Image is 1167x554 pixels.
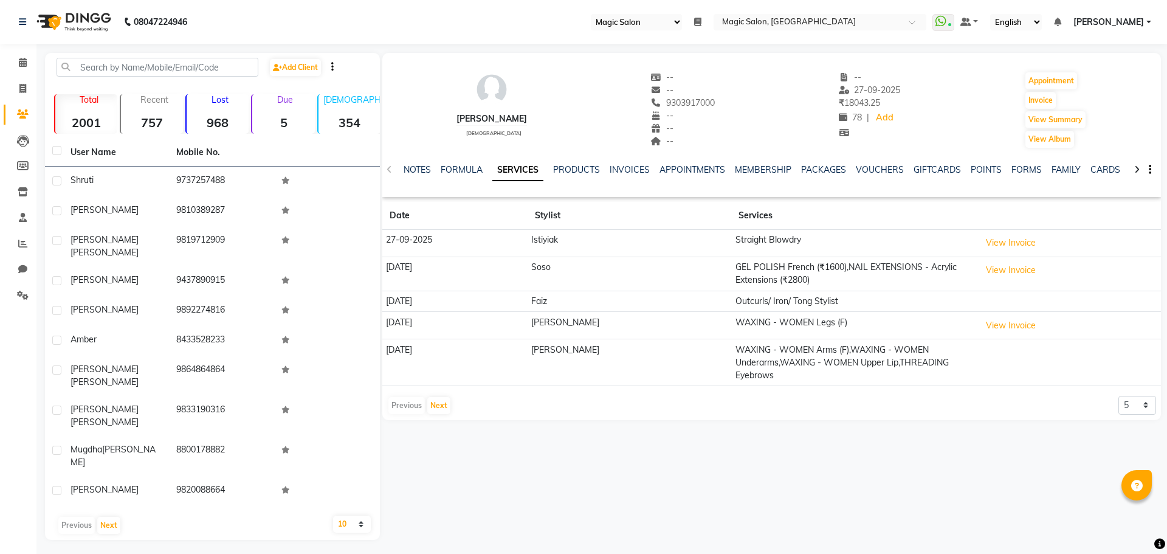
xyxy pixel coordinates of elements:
[169,266,275,296] td: 9437890915
[71,175,94,185] span: Shruti
[528,202,732,230] th: Stylist
[801,164,846,175] a: PACKAGES
[441,164,483,175] a: FORMULA
[650,97,715,108] span: 9303917000
[169,296,275,326] td: 9892274816
[169,326,275,356] td: 8433528233
[914,164,961,175] a: GIFTCARDS
[382,291,528,312] td: [DATE]
[187,115,249,130] strong: 968
[980,316,1041,335] button: View Invoice
[528,257,732,291] td: Soso
[1025,111,1086,128] button: View Summary
[63,139,169,167] th: User Name
[839,85,901,95] span: 27-09-2025
[57,58,258,77] input: Search by Name/Mobile/Email/Code
[169,476,275,506] td: 9820088664
[55,115,117,130] strong: 2001
[731,257,976,291] td: GEL POLISH French (₹1600),NAIL EXTENSIONS - Acrylic Extensions (₹2800)
[473,71,510,108] img: avatar
[169,356,275,396] td: 9864864864
[731,339,976,386] td: WAXING - WOMEN Arms (F),WAXING - WOMEN Underarms,WAXING - WOMEN Upper Lip,THREADING Eyebrows
[650,110,673,121] span: --
[1052,164,1081,175] a: FAMILY
[528,230,732,257] td: Istiyiak
[839,97,844,108] span: ₹
[427,397,450,414] button: Next
[528,339,732,386] td: [PERSON_NAME]
[71,404,139,415] span: [PERSON_NAME]
[735,164,791,175] a: MEMBERSHIP
[71,234,139,245] span: [PERSON_NAME]
[121,115,183,130] strong: 757
[134,5,187,39] b: 08047224946
[71,376,139,387] span: [PERSON_NAME]
[97,517,120,534] button: Next
[731,202,976,230] th: Services
[31,5,114,39] img: logo
[169,226,275,266] td: 9819712909
[71,444,102,455] span: Mugdha
[971,164,1002,175] a: POINTS
[71,304,139,315] span: [PERSON_NAME]
[382,339,528,386] td: [DATE]
[169,396,275,436] td: 9833190316
[71,417,139,428] span: [PERSON_NAME]
[1090,164,1120,175] a: CARDS
[404,164,431,175] a: NOTES
[270,59,321,76] a: Add Client
[839,97,880,108] span: 18043.25
[874,109,895,126] a: Add
[1025,92,1056,109] button: Invoice
[60,94,117,105] p: Total
[71,274,139,285] span: [PERSON_NAME]
[252,115,314,130] strong: 5
[382,312,528,339] td: [DATE]
[1073,16,1144,29] span: [PERSON_NAME]
[169,139,275,167] th: Mobile No.
[528,312,732,339] td: [PERSON_NAME]
[71,444,156,468] span: [PERSON_NAME]
[839,72,862,83] span: --
[659,164,725,175] a: APPOINTMENTS
[650,85,673,95] span: --
[191,94,249,105] p: Lost
[528,291,732,312] td: Faiz
[323,94,380,105] p: [DEMOGRAPHIC_DATA]
[1025,131,1074,148] button: View Album
[867,111,869,124] span: |
[71,204,139,215] span: [PERSON_NAME]
[731,230,976,257] td: Straight Blowdry
[382,257,528,291] td: [DATE]
[456,113,527,125] div: [PERSON_NAME]
[1011,164,1042,175] a: FORMS
[382,202,528,230] th: Date
[382,230,528,257] td: 27-09-2025
[492,159,543,181] a: SERVICES
[71,484,139,495] span: [PERSON_NAME]
[1025,72,1077,89] button: Appointment
[650,136,673,147] span: --
[731,312,976,339] td: WAXING - WOMEN Legs (F)
[650,72,673,83] span: --
[169,196,275,226] td: 9810389287
[255,94,314,105] p: Due
[71,334,97,345] span: Amber
[980,234,1041,252] button: View Invoice
[466,130,522,136] span: [DEMOGRAPHIC_DATA]
[856,164,904,175] a: VOUCHERS
[318,115,380,130] strong: 354
[980,261,1041,280] button: View Invoice
[126,94,183,105] p: Recent
[650,123,673,134] span: --
[553,164,600,175] a: PRODUCTS
[731,291,976,312] td: Outcurls/ Iron/ Tong Stylist
[169,436,275,476] td: 8800178882
[839,112,862,123] span: 78
[71,247,139,258] span: [PERSON_NAME]
[610,164,650,175] a: INVOICES
[169,167,275,196] td: 9737257488
[71,364,139,375] span: [PERSON_NAME]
